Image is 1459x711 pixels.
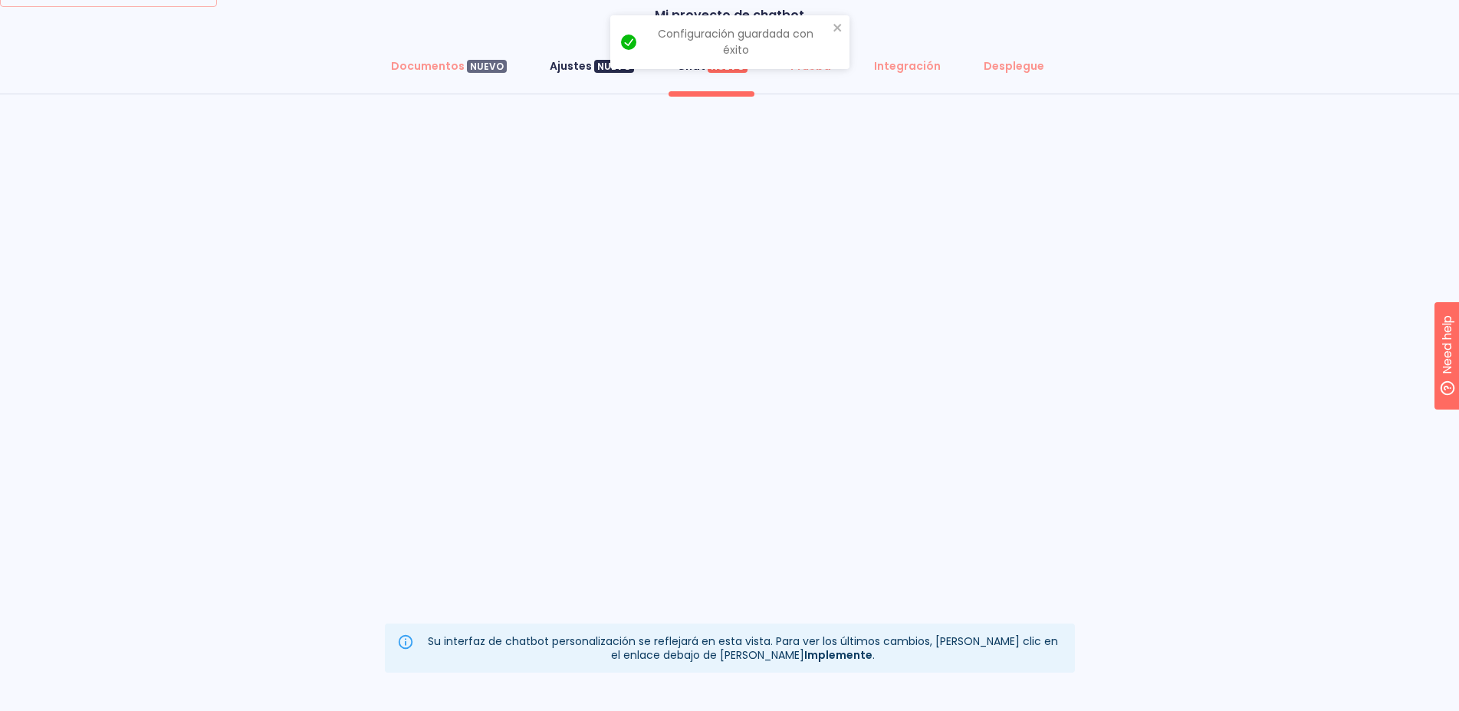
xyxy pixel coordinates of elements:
[984,58,1044,74] div: Desplegue
[804,647,872,663] strong: Implemente
[594,60,634,74] div: NUEVO
[467,60,507,74] div: NUEVO
[391,58,507,74] div: Documentos
[550,58,634,74] div: Ajustes
[644,26,828,58] div: Configuración guardada con éxito
[874,58,941,74] div: Integración
[36,4,94,22] span: Need help
[423,628,1063,668] div: Su interfaz de chatbot personalización se reflejará en esta vista. Para ver los últimos cambios, ...
[833,21,843,36] button: cerca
